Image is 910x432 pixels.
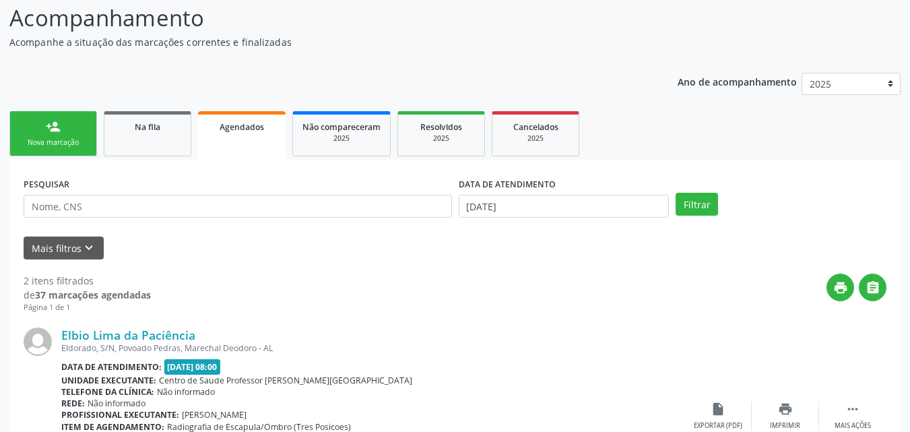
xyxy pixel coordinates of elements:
p: Acompanhe a situação das marcações correntes e finalizadas [9,35,633,49]
span: Na fila [135,121,160,133]
span: Resolvidos [420,121,462,133]
b: Telefone da clínica: [61,386,154,398]
i:  [845,402,860,416]
div: Mais ações [835,421,871,431]
div: 2025 [302,133,381,144]
div: 2 itens filtrados [24,274,151,288]
button: Filtrar [676,193,718,216]
div: Imprimir [770,421,800,431]
div: Eldorado, S/N, Povoado Pedras, Marechal Deodoro - AL [61,342,684,354]
span: [DATE] 08:00 [164,359,221,375]
span: Não informado [88,398,145,409]
span: Não informado [157,386,215,398]
i: print [833,280,848,295]
p: Ano de acompanhamento [678,73,797,90]
div: Exportar (PDF) [694,421,742,431]
i: print [778,402,793,416]
button:  [859,274,886,301]
button: print [826,274,854,301]
div: Página 1 de 1 [24,302,151,313]
span: Cancelados [513,121,558,133]
div: Nova marcação [20,137,87,148]
input: Nome, CNS [24,195,452,218]
input: Selecione um intervalo [459,195,670,218]
label: DATA DE ATENDIMENTO [459,174,556,195]
b: Rede: [61,398,85,409]
i: keyboard_arrow_down [82,241,96,255]
span: Não compareceram [302,121,381,133]
div: 2025 [502,133,569,144]
button: Mais filtroskeyboard_arrow_down [24,237,104,260]
img: img [24,328,52,356]
div: 2025 [408,133,475,144]
div: de [24,288,151,302]
strong: 37 marcações agendadas [35,288,151,301]
label: PESQUISAR [24,174,69,195]
b: Data de atendimento: [61,361,162,373]
a: Elbio Lima da Paciência [61,328,195,342]
b: Profissional executante: [61,409,179,421]
b: Unidade executante: [61,375,156,386]
i: insert_drive_file [711,402,725,416]
p: Acompanhamento [9,1,633,35]
i:  [866,280,880,295]
span: [PERSON_NAME] [182,409,247,421]
span: Centro de Saude Professor [PERSON_NAME][GEOGRAPHIC_DATA] [159,375,412,386]
span: Agendados [220,121,264,133]
div: person_add [46,119,61,134]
